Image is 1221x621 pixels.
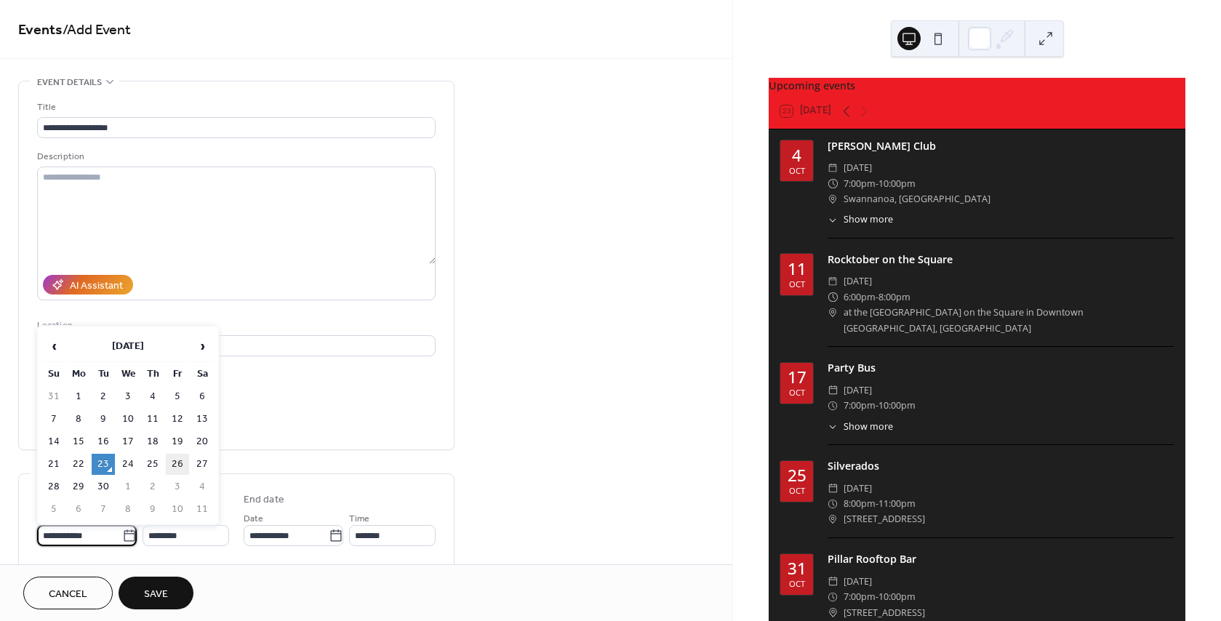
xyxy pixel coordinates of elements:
td: 11 [191,499,214,520]
td: 8 [116,499,140,520]
span: [DATE] [844,273,872,289]
div: ​ [828,511,838,526]
button: ​Show more [828,213,893,227]
span: - [876,589,878,604]
td: 3 [116,386,140,407]
div: Oct [789,280,805,288]
span: 8:00pm [878,289,910,305]
th: We [116,364,140,385]
td: 17 [116,431,140,452]
div: Title [37,100,433,115]
td: 3 [166,476,189,497]
div: ​ [828,589,838,604]
a: Events [18,16,63,44]
span: Date [244,511,263,526]
td: 24 [116,454,140,475]
div: Pillar Rooftop Bar [828,551,1174,567]
td: 15 [67,431,90,452]
td: 23 [92,454,115,475]
td: 29 [67,476,90,497]
span: 7:00pm [844,589,876,604]
div: ​ [828,605,838,620]
th: [DATE] [67,331,189,362]
div: ​ [828,481,838,496]
td: 5 [42,499,65,520]
div: ​ [828,398,838,413]
div: ​ [828,176,838,191]
div: [PERSON_NAME] Club [828,138,1174,154]
div: ​ [828,496,838,511]
span: › [191,332,213,361]
span: - [876,289,878,305]
th: Tu [92,364,115,385]
td: 4 [141,386,164,407]
div: Rocktober on the Square [828,252,1174,268]
div: 17 [788,369,806,386]
div: Oct [789,388,805,396]
span: Swannanoa, [GEOGRAPHIC_DATA] [844,191,990,207]
div: Upcoming events [769,78,1185,94]
td: 27 [191,454,214,475]
span: Time [349,511,369,526]
td: 10 [116,409,140,430]
td: 5 [166,386,189,407]
td: 16 [92,431,115,452]
div: Silverados [828,458,1174,474]
td: 28 [42,476,65,497]
div: ​ [828,273,838,289]
div: Location [37,318,433,333]
span: 7:00pm [844,176,876,191]
span: Event details [37,75,102,90]
td: 31 [42,386,65,407]
th: Mo [67,364,90,385]
div: ​ [828,160,838,175]
span: [DATE] [844,382,872,398]
td: 18 [141,431,164,452]
span: 10:00pm [878,176,916,191]
button: Save [119,577,193,609]
td: 9 [141,499,164,520]
div: End date [244,492,284,508]
td: 13 [191,409,214,430]
div: Oct [789,486,805,494]
div: ​ [828,191,838,207]
div: Oct [789,167,805,175]
td: 8 [67,409,90,430]
td: 26 [166,454,189,475]
span: [STREET_ADDRESS] [844,511,925,526]
span: ‹ [43,332,65,361]
td: 14 [42,431,65,452]
td: 10 [166,499,189,520]
a: Cancel [23,577,113,609]
span: 11:00pm [878,496,916,511]
th: Su [42,364,65,385]
span: [DATE] [844,574,872,589]
th: Th [141,364,164,385]
div: ​ [828,213,838,227]
span: - [876,398,878,413]
span: - [876,176,878,191]
span: [DATE] [844,160,872,175]
td: 22 [67,454,90,475]
span: Save [144,587,168,602]
span: at the [GEOGRAPHIC_DATA] on the Square in Downtown [GEOGRAPHIC_DATA], [GEOGRAPHIC_DATA] [844,305,1174,336]
span: / Add Event [63,16,131,44]
div: ​ [828,420,838,434]
span: [STREET_ADDRESS] [844,605,925,620]
td: 12 [166,409,189,430]
td: 11 [141,409,164,430]
div: ​ [828,305,838,320]
span: 6:00pm [844,289,876,305]
td: 4 [191,476,214,497]
span: 7:00pm [844,398,876,413]
button: AI Assistant [43,275,133,295]
div: 11 [788,261,806,278]
span: 8:00pm [844,496,876,511]
div: 25 [788,468,806,484]
span: Show more [844,420,893,434]
td: 1 [67,386,90,407]
td: 1 [116,476,140,497]
div: Oct [789,580,805,588]
div: AI Assistant [70,279,123,294]
div: Party Bus [828,360,1174,376]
